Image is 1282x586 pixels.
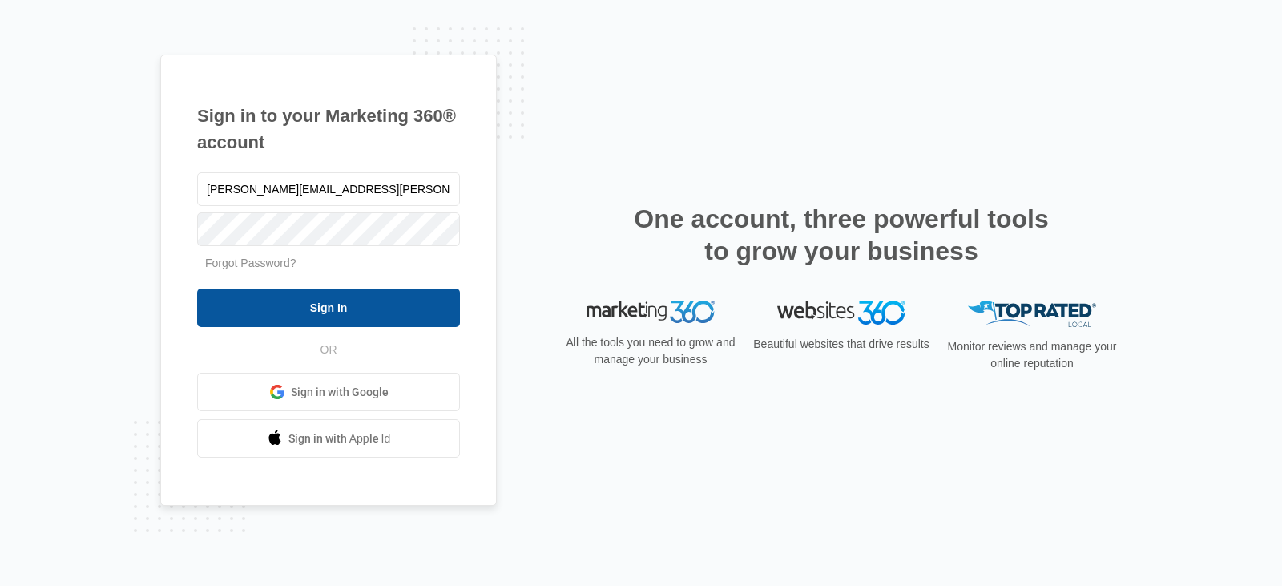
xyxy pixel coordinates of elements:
h1: Sign in to your Marketing 360® account [197,103,460,156]
span: Sign in with Apple Id [288,430,391,447]
img: Websites 360 [777,301,905,324]
input: Sign In [197,289,460,327]
span: Sign in with Google [291,384,389,401]
p: Beautiful websites that drive results [752,336,931,353]
span: OR [309,341,349,358]
a: Forgot Password? [205,257,296,269]
p: All the tools you need to grow and manage your business [561,334,740,368]
img: Top Rated Local [968,301,1096,327]
h2: One account, three powerful tools to grow your business [629,203,1054,267]
input: Email [197,172,460,206]
a: Sign in with Google [197,373,460,411]
a: Sign in with Apple Id [197,419,460,458]
img: Marketing 360 [587,301,715,323]
p: Monitor reviews and manage your online reputation [942,338,1122,372]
